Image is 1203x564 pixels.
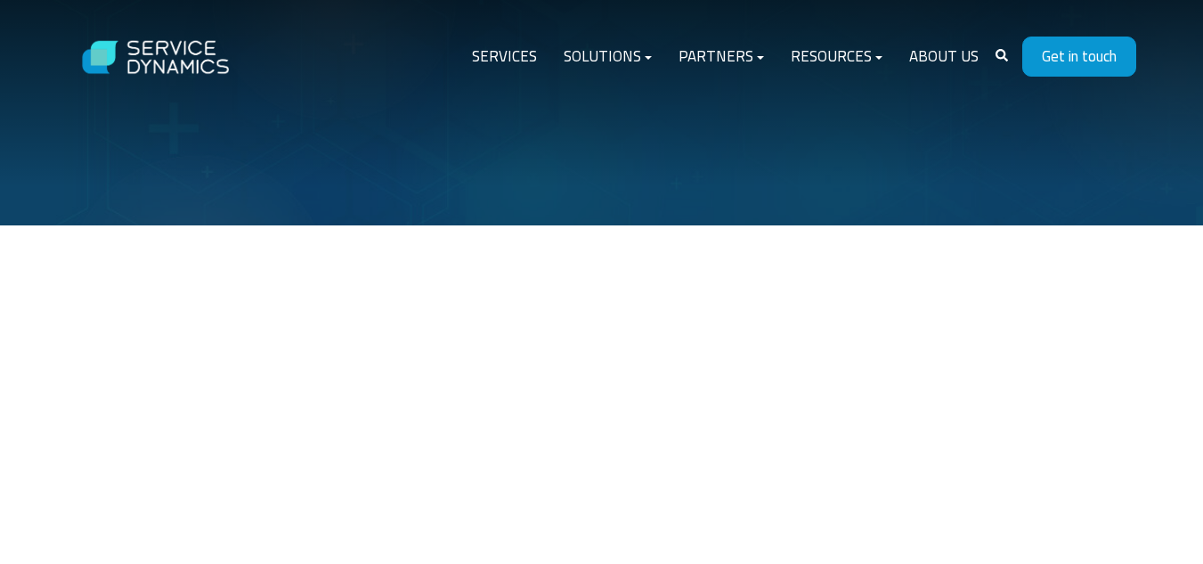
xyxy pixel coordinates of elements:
a: Services [459,36,550,78]
a: About Us [896,36,992,78]
a: Get in touch [1022,37,1136,77]
a: Solutions [550,36,665,78]
img: Service Dynamics Logo - White [68,23,246,92]
a: Resources [777,36,896,78]
div: Navigation Menu [459,36,992,78]
a: Partners [665,36,777,78]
